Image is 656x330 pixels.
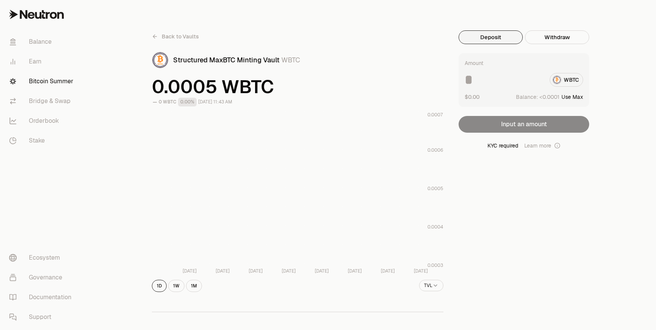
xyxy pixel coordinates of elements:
div: 0 WBTC [159,98,177,106]
div: Amount [465,59,483,67]
a: Bitcoin Summer [3,71,82,91]
a: Balance [3,32,82,52]
button: Deposit [459,30,523,44]
a: Stake [3,131,82,151]
a: Bridge & Swap [3,91,82,111]
a: Documentation [3,287,82,307]
button: 1D [152,280,167,292]
div: [DATE] 11:43 AM [198,98,232,106]
a: Support [3,307,82,327]
button: 1W [168,280,184,292]
tspan: 0.0005 [427,186,443,192]
tspan: [DATE] [282,268,296,274]
button: $0.00 [465,93,479,101]
a: Earn [3,52,82,71]
a: Orderbook [3,111,82,131]
a: Learn more [524,142,560,149]
span: Balance: [516,93,538,101]
span: Back to Vaults [162,33,199,40]
tspan: [DATE] [183,268,197,274]
tspan: [DATE] [216,268,230,274]
div: 0.00% [178,98,197,106]
tspan: 0.0004 [427,224,443,230]
tspan: 0.0003 [427,262,443,268]
a: Governance [3,268,82,287]
tspan: 0.0006 [427,147,443,153]
div: KYC required [459,142,589,149]
a: Back to Vaults [152,30,199,43]
span: Structured MaxBTC Minting Vault [173,56,279,64]
img: WBTC Logo [153,52,168,68]
tspan: [DATE] [315,268,329,274]
tspan: [DATE] [381,268,395,274]
tspan: [DATE] [414,268,428,274]
button: 1M [186,280,202,292]
span: WBTC [281,56,300,64]
button: Withdraw [525,30,589,44]
button: TVL [419,280,443,291]
tspan: [DATE] [249,268,263,274]
tspan: [DATE] [348,268,362,274]
span: 0.0005 WBTC [152,78,443,96]
tspan: 0.0007 [427,112,443,118]
a: Ecosystem [3,248,82,268]
button: Use Max [561,93,583,101]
